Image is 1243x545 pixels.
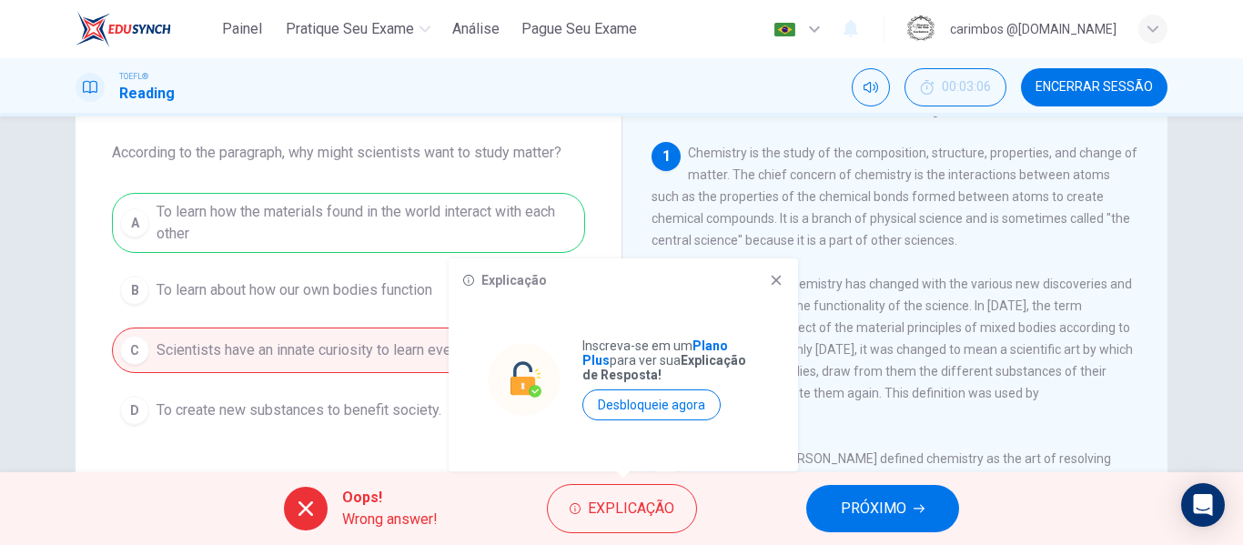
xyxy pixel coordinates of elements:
strong: Explicação de Resposta! [582,353,746,382]
span: Explicação [588,496,674,521]
span: The definition of chemistry has changed with the various new discoveries and theories added to th... [652,277,1133,422]
div: Silenciar [852,68,890,106]
span: 00:03:06 [942,80,991,95]
span: Encerrar Sessão [1036,80,1153,95]
span: Oops! [342,487,438,509]
span: Pratique seu exame [286,18,414,40]
h1: Reading [119,83,175,105]
span: Wrong answer! [342,509,438,530]
img: EduSynch logo [76,11,171,47]
p: Inscreva-se em um para ver sua [582,338,759,382]
span: Chemistry is the study of the composition, structure, properties, and change of matter. The chief... [652,146,1137,247]
strong: Plano Plus [582,338,728,368]
img: Profile picture [906,15,935,44]
div: carimbos @[DOMAIN_NAME] [950,18,1117,40]
h6: Explicação [481,273,547,288]
span: PRÓXIMO [841,496,906,521]
button: Desbloqueie agora [582,389,721,420]
span: Painel [222,18,262,40]
img: pt [773,23,796,36]
span: TOEFL® [119,70,148,83]
div: Open Intercom Messenger [1181,483,1225,527]
span: According to the paragraph, why might scientists want to study matter? [112,142,585,164]
div: Esconder [904,68,1006,106]
span: Análise [452,18,500,40]
div: 1 [652,142,681,171]
span: Pague Seu Exame [521,18,637,40]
